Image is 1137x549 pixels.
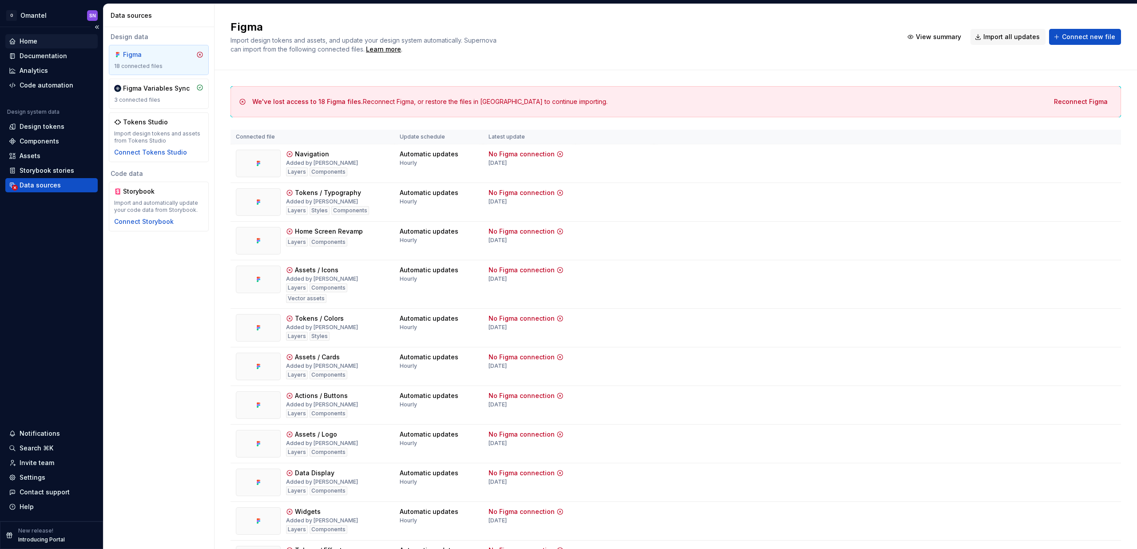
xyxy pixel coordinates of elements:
div: Home Screen Revamp [295,227,363,236]
div: [DATE] [489,440,507,447]
div: No Figma connection [489,314,555,323]
a: Tokens StudioImport design tokens and assets from Tokens StudioConnect Tokens Studio [109,112,209,162]
div: No Figma connection [489,391,555,400]
th: Connected file [231,130,394,144]
span: Import all updates [983,32,1040,41]
div: Layers [286,409,308,418]
div: Assets / Logo [295,430,337,439]
div: Styles [310,206,330,215]
div: Documentation [20,52,67,60]
div: Automatic updates [400,188,458,197]
div: Import design tokens and assets from Tokens Studio [114,130,203,144]
a: Analytics [5,64,98,78]
div: Widgets [295,507,321,516]
div: Design tokens [20,122,64,131]
a: Data sources [5,178,98,192]
div: Help [20,502,34,511]
div: Hourly [400,324,417,331]
div: Navigation [295,150,329,159]
div: Components [20,137,59,146]
div: Connect Storybook [114,217,174,226]
div: [DATE] [489,362,507,370]
div: Hourly [400,478,417,485]
div: Layers [286,486,308,495]
a: Design tokens [5,119,98,134]
span: Connect new file [1062,32,1115,41]
div: [DATE] [489,324,507,331]
div: Styles [310,332,330,341]
th: Update schedule [394,130,483,144]
div: No Figma connection [489,266,555,274]
div: Automatic updates [400,430,458,439]
div: Hourly [400,440,417,447]
div: Automatic updates [400,150,458,159]
div: Added by [PERSON_NAME] [286,275,358,282]
a: Figma18 connected files [109,45,209,75]
div: Automatic updates [400,227,458,236]
div: Storybook stories [20,166,74,175]
a: Code automation [5,78,98,92]
div: Settings [20,473,45,482]
span: . [365,46,402,53]
div: Omantel [20,11,47,20]
div: No Figma connection [489,430,555,439]
div: No Figma connection [489,469,555,477]
div: [DATE] [489,275,507,282]
button: Help [5,500,98,514]
div: Tokens / Colors [295,314,344,323]
div: 3 connected files [114,96,203,103]
div: Search ⌘K [20,444,53,453]
div: [DATE] [489,159,507,167]
button: Notifications [5,426,98,441]
div: No Figma connection [489,353,555,362]
div: [DATE] [489,401,507,408]
div: Hourly [400,237,417,244]
div: Figma [123,50,166,59]
div: Layers [286,332,308,341]
div: Added by [PERSON_NAME] [286,478,358,485]
div: Hourly [400,401,417,408]
a: Figma Variables Sync3 connected files [109,79,209,109]
div: Design data [109,32,209,41]
div: Code automation [20,81,73,90]
div: Hourly [400,517,417,524]
a: Settings [5,470,98,485]
button: OOmantelSN [2,6,101,25]
p: New release! [18,527,53,534]
h2: Figma [231,20,892,34]
div: Hourly [400,362,417,370]
div: Components [310,525,347,534]
div: No Figma connection [489,150,555,159]
div: Added by [PERSON_NAME] [286,198,358,205]
span: Import design tokens and assets, and update your design system automatically. Supernova can impor... [231,36,498,53]
div: Components [310,486,347,495]
div: [DATE] [489,198,507,205]
div: Added by [PERSON_NAME] [286,401,358,408]
div: [DATE] [489,517,507,524]
div: Layers [286,370,308,379]
div: Hourly [400,275,417,282]
a: Invite team [5,456,98,470]
div: Automatic updates [400,266,458,274]
div: [DATE] [489,478,507,485]
div: Tokens Studio [123,118,168,127]
div: Data sources [20,181,61,190]
div: Added by [PERSON_NAME] [286,440,358,447]
div: No Figma connection [489,188,555,197]
button: Import all updates [970,29,1046,45]
div: Components [310,283,347,292]
div: Learn more [366,45,401,54]
div: Hourly [400,198,417,205]
div: Invite team [20,458,54,467]
div: Tokens / Typography [295,188,361,197]
div: Reconnect Figma, or restore the files in [GEOGRAPHIC_DATA] to continue importing. [252,97,608,106]
a: Documentation [5,49,98,63]
div: Components [310,167,347,176]
div: Layers [286,283,308,292]
button: Search ⌘K [5,441,98,455]
div: Layers [286,167,308,176]
button: Connect Tokens Studio [114,148,187,157]
span: Reconnect Figma [1054,97,1108,106]
div: Contact support [20,488,70,497]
